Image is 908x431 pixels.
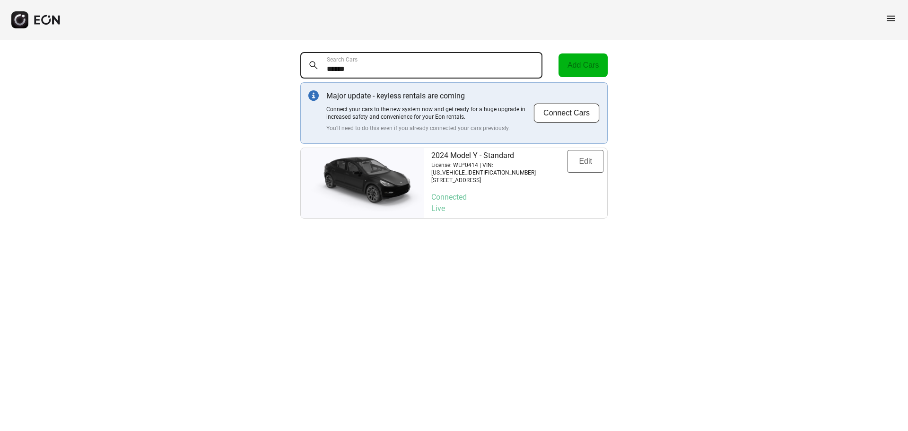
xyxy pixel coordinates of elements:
[308,90,319,101] img: info
[885,13,897,24] span: menu
[533,103,600,123] button: Connect Cars
[326,90,533,102] p: Major update - keyless rentals are coming
[431,203,603,214] p: Live
[431,150,567,161] p: 2024 Model Y - Standard
[326,106,533,121] p: Connect your cars to the new system now and get ready for a huge upgrade in increased safety and ...
[567,150,603,173] button: Edit
[431,192,603,203] p: Connected
[301,152,424,214] img: car
[327,56,358,63] label: Search Cars
[326,124,533,132] p: You'll need to do this even if you already connected your cars previously.
[431,161,567,176] p: License: WLP0414 | VIN: [US_VEHICLE_IDENTIFICATION_NUMBER]
[431,176,567,184] p: [STREET_ADDRESS]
